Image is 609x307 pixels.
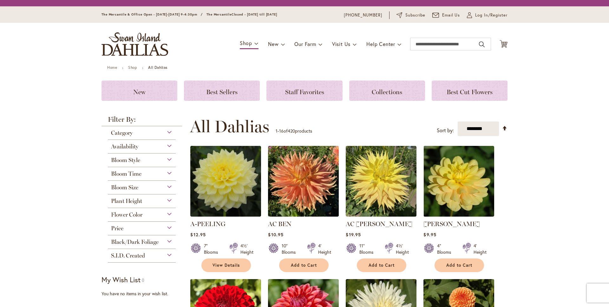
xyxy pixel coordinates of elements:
[101,81,177,101] a: New
[432,81,507,101] a: Best Cut Flowers
[128,65,137,70] a: Shop
[232,12,277,16] span: Closed - [DATE] till [DATE]
[294,41,316,47] span: Our Farm
[213,263,240,268] span: View Details
[190,117,269,136] span: All Dahlias
[268,212,339,218] a: AC BEN
[279,258,329,272] button: Add to Cart
[111,157,140,164] span: Bloom Style
[101,32,168,56] a: store logo
[133,88,146,96] span: New
[190,212,261,218] a: A-Peeling
[423,220,480,228] a: [PERSON_NAME]
[101,12,232,16] span: The Mercantile & Office Open - [DATE]-[DATE] 9-4:30pm / The Mercantile
[285,88,324,96] span: Staff Favorites
[268,220,291,228] a: AC BEN
[346,232,361,238] span: $19.95
[111,198,142,205] span: Plant Height
[475,12,507,18] span: Log In/Register
[204,243,222,255] div: 7" Blooms
[474,243,487,255] div: 4' Height
[111,170,141,177] span: Bloom Time
[111,211,142,218] span: Flower Color
[447,88,493,96] span: Best Cut Flowers
[423,146,494,217] img: AHOY MATEY
[240,243,253,255] div: 4½' Height
[101,116,182,126] strong: Filter By:
[423,232,436,238] span: $9.95
[369,263,395,268] span: Add to Cart
[111,184,138,191] span: Bloom Size
[148,65,167,70] strong: All Dahlias
[442,12,460,18] span: Email Us
[190,146,261,217] img: A-Peeling
[405,12,425,18] span: Subscribe
[282,243,299,255] div: 10" Blooms
[467,12,507,18] a: Log In/Register
[268,232,283,238] span: $10.95
[357,258,406,272] button: Add to Cart
[372,88,402,96] span: Collections
[268,146,339,217] img: AC BEN
[201,258,251,272] a: View Details
[111,129,133,136] span: Category
[366,41,395,47] span: Help Center
[346,212,416,218] a: AC Jeri
[101,291,186,297] div: You have no items in your wish list.
[276,128,278,134] span: 1
[479,39,485,49] button: Search
[396,12,425,18] a: Subscribe
[101,275,141,284] strong: My Wish List
[288,128,295,134] span: 420
[111,225,123,232] span: Price
[437,125,454,136] label: Sort by:
[437,243,455,255] div: 4" Blooms
[423,212,494,218] a: AHOY MATEY
[190,232,206,238] span: $12.95
[346,146,416,217] img: AC Jeri
[432,12,460,18] a: Email Us
[206,88,238,96] span: Best Sellers
[291,263,317,268] span: Add to Cart
[435,258,484,272] button: Add to Cart
[111,143,138,150] span: Availability
[107,65,117,70] a: Home
[190,220,226,228] a: A-PEELING
[240,40,252,46] span: Shop
[349,81,425,101] a: Collections
[268,41,278,47] span: New
[396,243,409,255] div: 4½' Height
[359,243,377,255] div: 11" Blooms
[184,81,260,101] a: Best Sellers
[318,243,331,255] div: 4' Height
[332,41,350,47] span: Visit Us
[276,126,312,136] p: - of products
[266,81,342,101] a: Staff Favorites
[346,220,412,228] a: AC [PERSON_NAME]
[344,12,382,18] a: [PHONE_NUMBER]
[111,238,159,245] span: Black/Dark Foliage
[111,252,145,259] span: S.I.D. Created
[446,263,472,268] span: Add to Cart
[279,128,284,134] span: 16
